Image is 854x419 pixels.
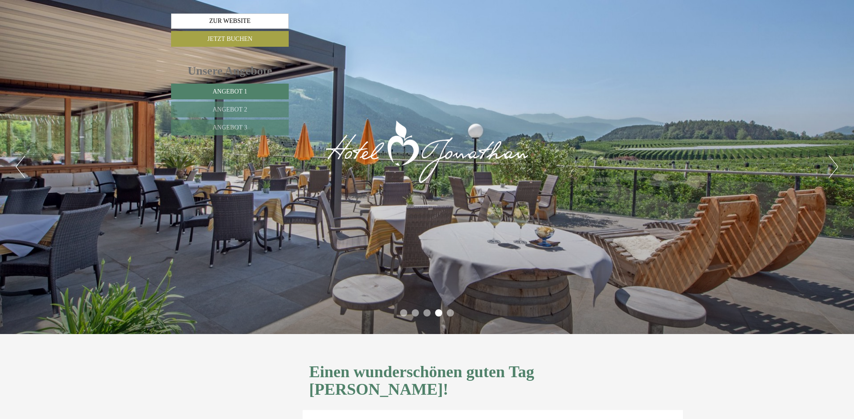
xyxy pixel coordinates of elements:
[171,13,289,29] a: Zur Website
[16,156,25,178] button: Previous
[212,88,247,95] span: Angebot 1
[212,124,247,131] span: Angebot 3
[212,106,247,113] span: Angebot 2
[309,363,677,399] h1: Einen wunderschönen guten Tag [PERSON_NAME]!
[171,62,289,79] div: Unsere Angebote
[171,31,289,47] a: Jetzt buchen
[829,156,838,178] button: Next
